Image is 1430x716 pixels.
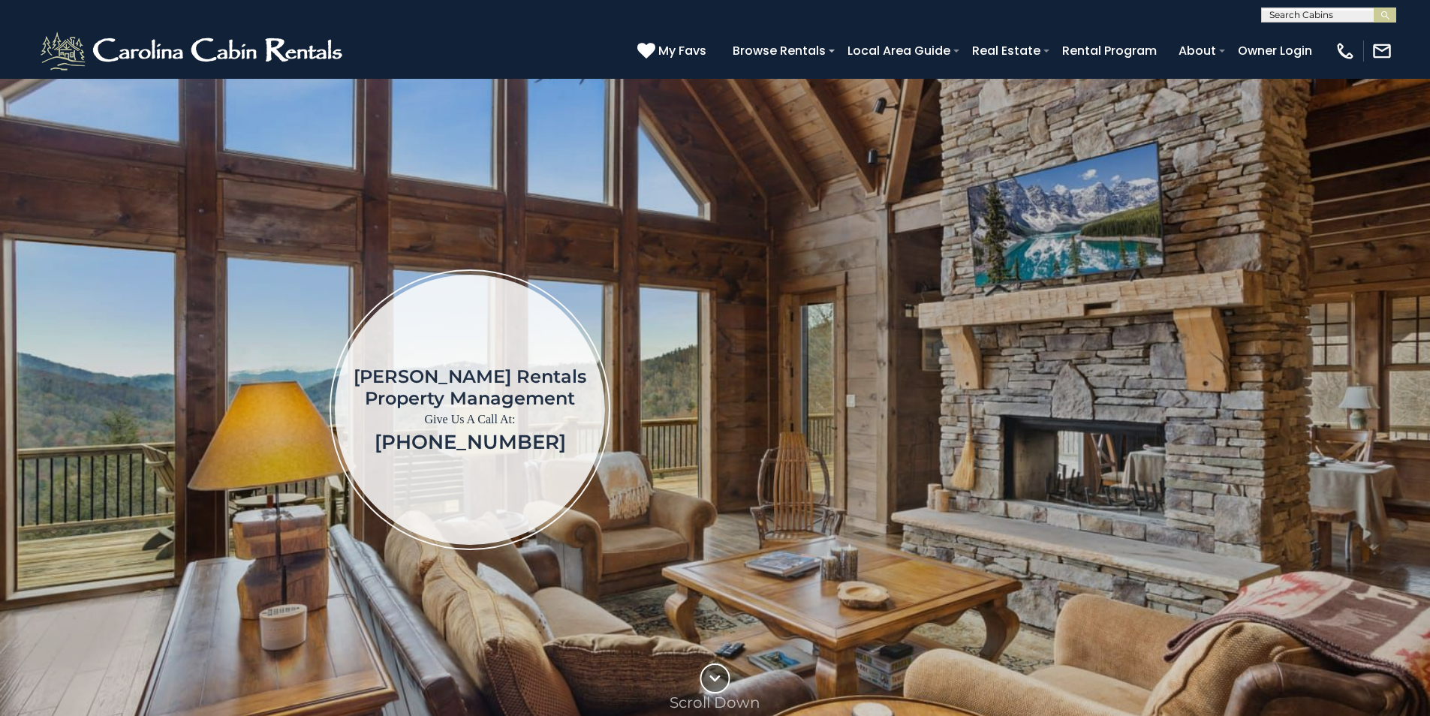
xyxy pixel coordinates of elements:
img: mail-regular-white.png [1371,41,1392,62]
a: About [1171,38,1224,64]
a: Browse Rentals [725,38,833,64]
img: White-1-2.png [38,29,349,74]
span: My Favs [658,41,706,60]
img: phone-regular-white.png [1335,41,1356,62]
p: Give Us A Call At: [354,409,586,430]
p: Scroll Down [670,693,760,711]
a: Real Estate [965,38,1048,64]
h1: [PERSON_NAME] Rentals Property Management [354,366,586,409]
iframe: New Contact Form [852,123,1342,696]
a: My Favs [637,41,710,61]
a: Rental Program [1055,38,1164,64]
a: Owner Login [1230,38,1320,64]
a: [PHONE_NUMBER] [375,430,566,454]
a: Local Area Guide [840,38,958,64]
